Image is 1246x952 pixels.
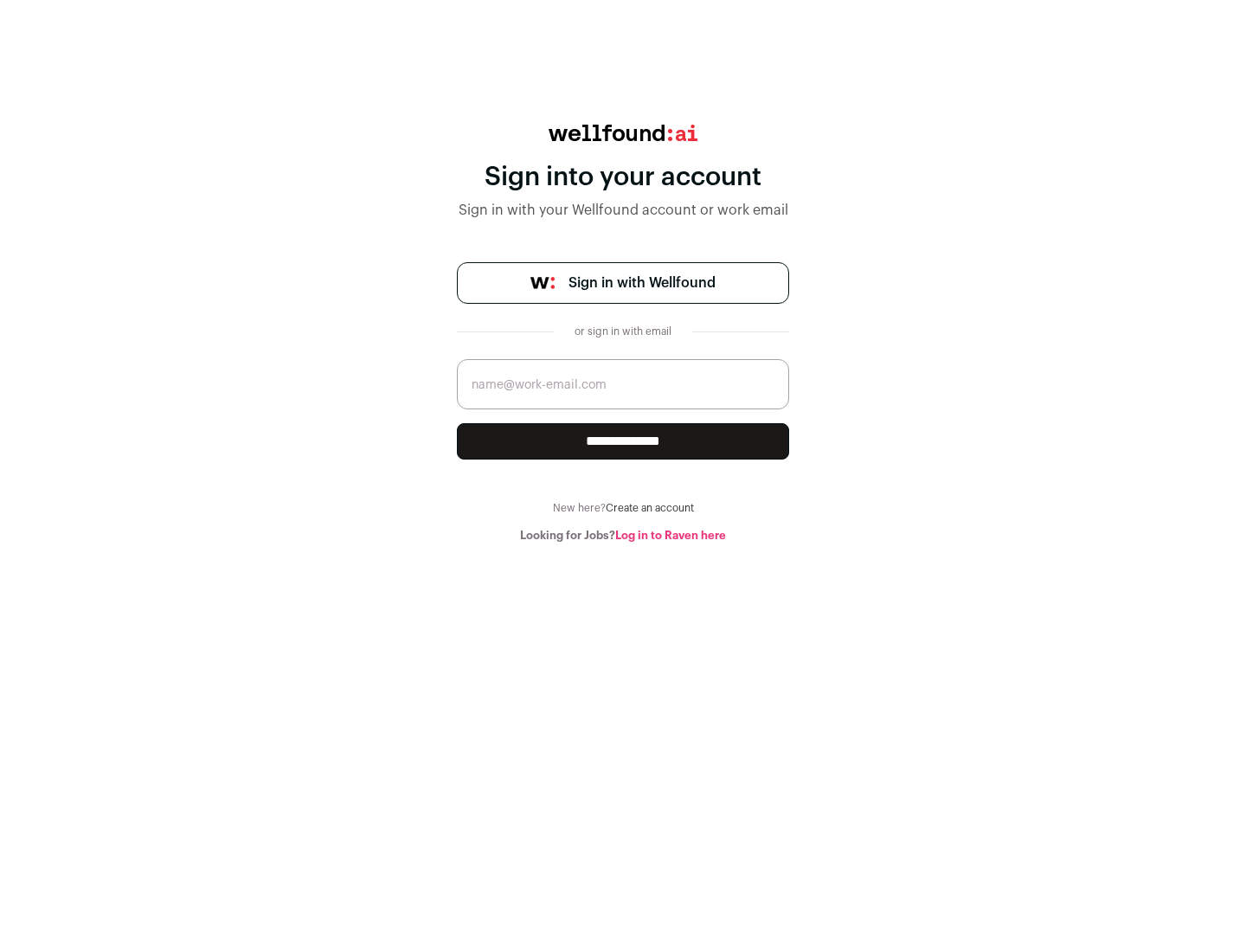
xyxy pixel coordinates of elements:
[457,162,789,193] div: Sign into your account
[568,325,678,338] div: or sign in with email
[615,530,726,541] a: Log in to Raven here
[568,273,716,293] span: Sign in with Wellfound
[457,529,789,543] div: Looking for Jobs?
[606,503,694,513] a: Create an account
[457,262,789,304] a: Sign in with Wellfound
[457,359,789,409] input: name@work-email.com
[457,501,789,515] div: New here?
[530,277,555,289] img: wellfound-symbol-flush-black-fb3c872781a75f747ccb3a119075da62bfe97bd399995f84a933054e44a575c4.png
[457,200,789,221] div: Sign in with your Wellfound account or work email
[549,125,697,141] img: wellfound:ai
